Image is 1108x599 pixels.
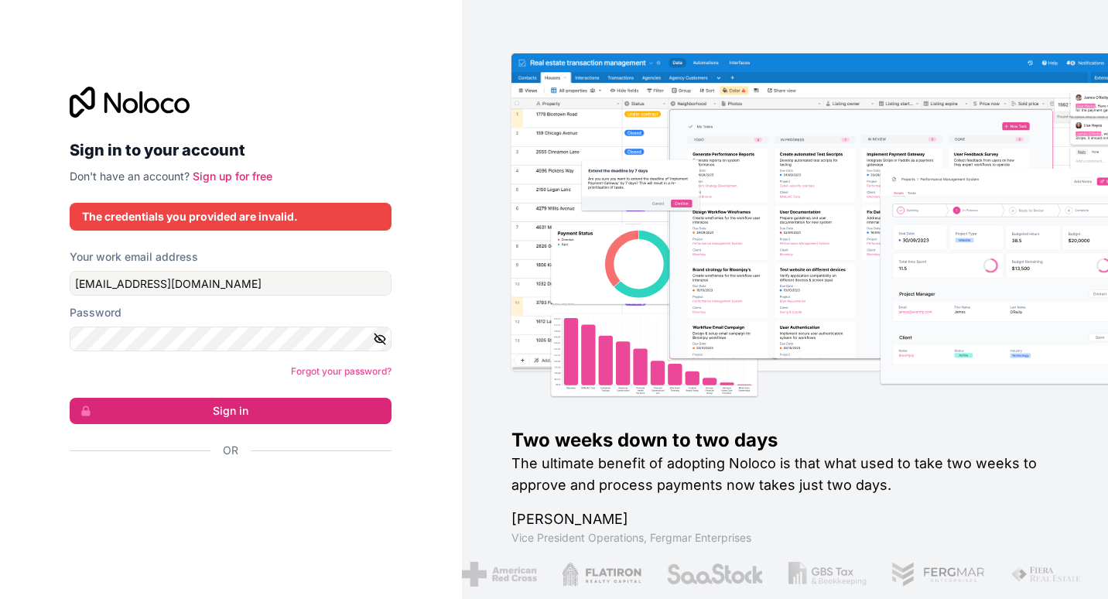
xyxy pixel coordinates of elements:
[70,327,392,351] input: Password
[70,249,198,265] label: Your work email address
[878,562,973,587] img: /assets/fergmar-CudnrXN5.png
[449,562,524,587] img: /assets/american-red-cross-BAupjrZR.png
[549,562,629,587] img: /assets/flatiron-C8eUkumj.png
[70,169,190,183] span: Don't have an account?
[653,562,751,587] img: /assets/saastock-C6Zbiodz.png
[291,365,392,377] a: Forgot your password?
[511,428,1058,453] h1: Two weeks down to two days
[70,136,392,164] h2: Sign in to your account
[511,530,1058,546] h1: Vice President Operations , Fergmar Enterprises
[511,453,1058,496] h2: The ultimate benefit of adopting Noloco is that what used to take two weeks to approve and proces...
[775,562,853,587] img: /assets/gbstax-C-GtDUiK.png
[997,562,1070,587] img: /assets/fiera-fwj2N5v4.png
[70,271,392,296] input: Email address
[70,398,392,424] button: Sign in
[511,508,1058,530] h1: [PERSON_NAME]
[62,475,387,509] iframe: Sign in with Google Button
[70,305,121,320] label: Password
[82,209,379,224] div: The credentials you provided are invalid.
[223,443,238,458] span: Or
[193,169,272,183] a: Sign up for free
